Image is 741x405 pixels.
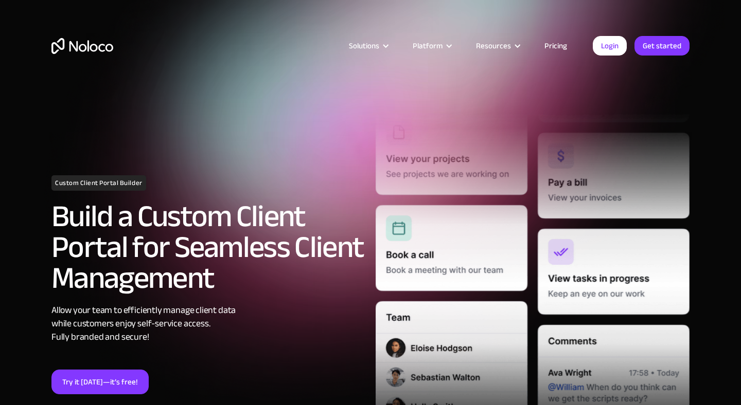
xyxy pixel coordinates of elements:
[51,370,149,394] a: Try it [DATE]—it’s free!
[593,36,627,56] a: Login
[51,304,365,344] div: Allow your team to efficiently manage client data while customers enjoy self-service access. Full...
[336,39,400,52] div: Solutions
[400,39,463,52] div: Platform
[51,38,113,54] a: home
[476,39,511,52] div: Resources
[413,39,443,52] div: Platform
[532,39,580,52] a: Pricing
[349,39,379,52] div: Solutions
[51,201,365,293] h2: Build a Custom Client Portal for Seamless Client Management
[51,175,146,191] h1: Custom Client Portal Builder
[634,36,690,56] a: Get started
[463,39,532,52] div: Resources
